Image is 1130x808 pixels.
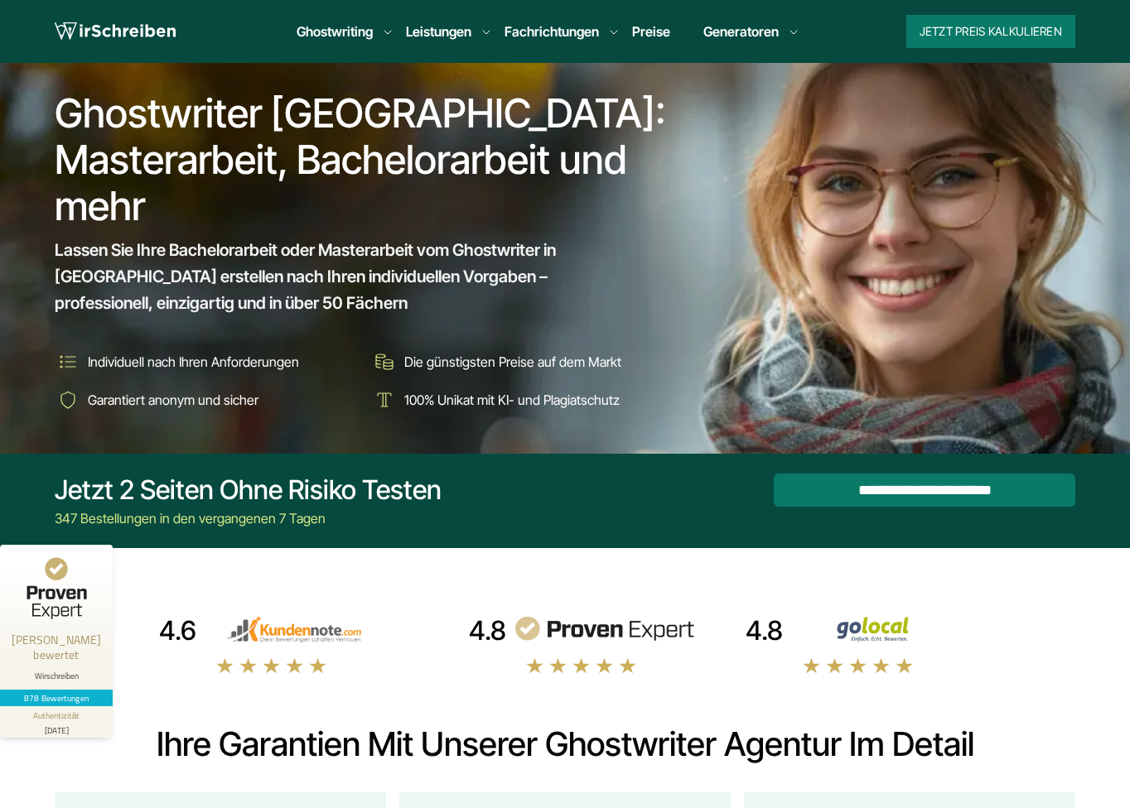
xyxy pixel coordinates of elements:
button: Jetzt Preis kalkulieren [906,15,1075,48]
div: Authentizität [33,709,80,722]
span: Lassen Sie Ihre Bachelorarbeit oder Masterarbeit vom Ghostwriter in [GEOGRAPHIC_DATA] erstellen n... [55,237,646,316]
div: 347 Bestellungen in den vergangenen 7 Tagen [55,508,442,528]
img: Wirschreiben Bewertungen [790,616,972,642]
li: 100% Unikat mit KI- und Plagiatschutz [371,387,676,413]
li: Die günstigsten Preise auf dem Markt [371,349,676,375]
li: Garantiert anonym und sicher [55,387,360,413]
img: 100% Unikat mit KI- und Plagiatschutz [371,387,398,413]
li: Individuell nach Ihren Anforderungen [55,349,360,375]
h2: Ihre Garantien mit unserer Ghostwriter Agentur im Detail [55,724,1075,764]
img: logo wirschreiben [55,19,176,44]
h1: Ghostwriter [GEOGRAPHIC_DATA]: Masterarbeit, Bachelorarbeit und mehr [55,90,678,229]
a: Leistungen [406,22,471,41]
div: 4.6 [159,614,196,647]
a: Ghostwriting [297,22,373,41]
img: stars [802,656,915,675]
div: 4.8 [746,614,783,647]
a: Generatoren [703,22,779,41]
img: Individuell nach Ihren Anforderungen [55,349,81,375]
img: provenexpert reviews [513,616,695,642]
img: stars [215,656,328,675]
img: Garantiert anonym und sicher [55,387,81,413]
a: Fachrichtungen [505,22,599,41]
div: Wirschreiben [7,671,106,681]
a: Preise [632,23,670,40]
img: Die günstigsten Preise auf dem Markt [371,349,398,375]
img: kundennote [203,616,385,642]
img: stars [525,656,638,675]
div: [DATE] [7,722,106,734]
div: 4.8 [469,614,506,647]
div: Jetzt 2 Seiten ohne Risiko testen [55,474,442,507]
